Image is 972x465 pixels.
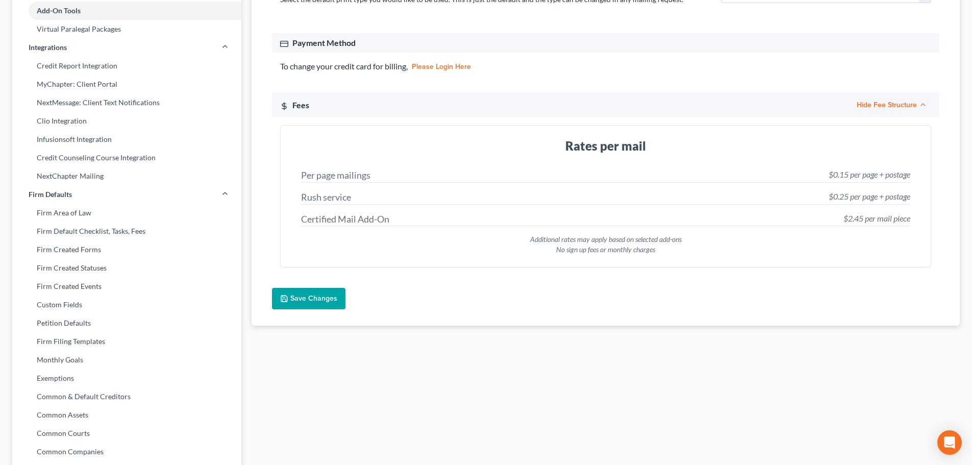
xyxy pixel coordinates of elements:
[12,204,241,222] a: Firm Area of Law
[937,430,962,455] div: Open Intercom Messenger
[12,369,241,387] a: Exemptions
[272,288,345,309] button: Save Changes
[12,2,241,20] a: Add-On Tools
[301,244,910,255] div: No sign up fees or monthly charges
[12,167,241,185] a: NextChapter Mailing
[301,234,910,244] div: Additional rates may apply based on selected add-ons
[12,38,241,57] a: Integrations
[280,37,931,48] div: Payment Method
[412,63,471,70] a: please login here
[12,149,241,167] a: Credit Counseling Course Integration
[12,332,241,351] a: Firm Filing Templates
[12,296,241,314] a: Custom Fields
[29,189,72,200] span: Firm Defaults
[12,314,241,332] a: Petition Defaults
[12,406,241,424] a: Common Assets
[829,169,910,181] div: $0.15 per page + postage
[12,277,241,296] a: Firm Created Events
[12,259,241,277] a: Firm Created Statuses
[272,53,939,81] div: To change your credit card for billing,
[301,191,351,204] div: Rush service
[293,138,918,154] h3: Rates per mail
[12,387,241,406] a: Common & Default Creditors
[12,240,241,259] a: Firm Created Forms
[843,213,910,225] div: $2.45 per mail piece
[12,185,241,204] a: Firm Defaults
[12,112,241,130] a: Clio Integration
[12,93,241,112] a: NextMessage: Client Text Notifications
[12,130,241,149] a: Infusionsoft Integration
[12,75,241,93] a: MyChapter: Client Portal
[12,20,241,38] a: Virtual Paralegal Packages
[29,42,67,53] span: Integrations
[12,424,241,443] a: Common Courts
[301,169,370,182] div: Per page mailings
[301,213,389,226] div: Certified Mail Add-On
[280,100,309,110] div: Fees
[829,191,910,203] div: $0.25 per page + postage
[12,443,241,461] a: Common Companies
[12,351,241,369] a: Monthly Goals
[12,57,241,75] a: Credit Report Integration
[12,222,241,240] a: Firm Default Checklist, Tasks, Fees
[857,101,927,109] button: Hide Fee Structure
